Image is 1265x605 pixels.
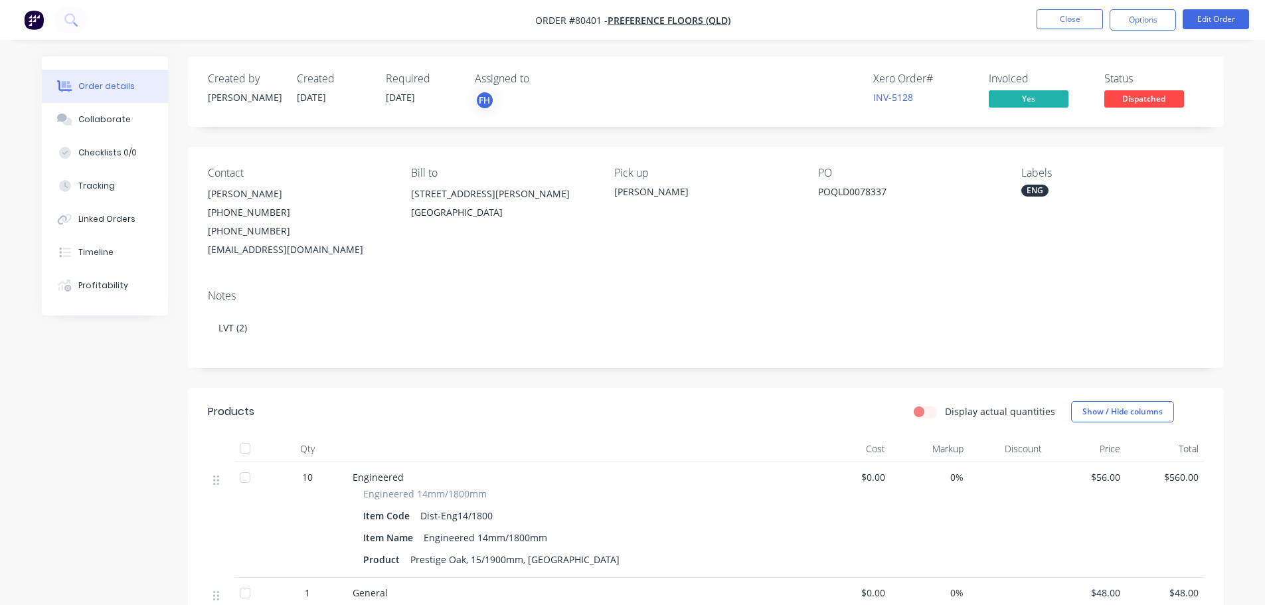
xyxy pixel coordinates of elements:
[1183,9,1249,29] button: Edit Order
[535,14,608,27] span: Order #80401 -
[42,136,168,169] button: Checklists 0/0
[818,185,984,203] div: POQLD0078337
[608,14,730,27] a: Preference Floors (QLD)
[268,436,347,462] div: Qty
[1126,436,1204,462] div: Total
[405,550,625,569] div: Prestige Oak, 15/1900mm, [GEOGRAPHIC_DATA]
[1053,586,1120,600] span: $48.00
[614,167,796,179] div: Pick up
[415,506,498,525] div: Dist-Eng14/1800
[363,506,415,525] div: Item Code
[1104,72,1204,85] div: Status
[78,180,115,192] div: Tracking
[475,90,495,110] button: FH
[989,90,1068,107] span: Yes
[305,586,310,600] span: 1
[42,103,168,136] button: Collaborate
[78,246,114,258] div: Timeline
[78,114,131,126] div: Collaborate
[42,169,168,203] button: Tracking
[42,236,168,269] button: Timeline
[945,404,1055,418] label: Display actual quantities
[411,185,593,203] div: [STREET_ADDRESS][PERSON_NAME]
[1104,90,1184,107] span: Dispatched
[353,586,388,599] span: General
[386,91,415,104] span: [DATE]
[78,80,135,92] div: Order details
[208,404,254,420] div: Products
[1110,9,1176,31] button: Options
[817,470,885,484] span: $0.00
[208,222,390,240] div: [PHONE_NUMBER]
[1053,470,1120,484] span: $56.00
[208,185,390,203] div: [PERSON_NAME]
[302,470,313,484] span: 10
[208,240,390,259] div: [EMAIL_ADDRESS][DOMAIN_NAME]
[42,203,168,236] button: Linked Orders
[1021,167,1203,179] div: Labels
[208,203,390,222] div: [PHONE_NUMBER]
[386,72,459,85] div: Required
[896,586,964,600] span: 0%
[297,72,370,85] div: Created
[78,147,137,159] div: Checklists 0/0
[42,269,168,302] button: Profitability
[208,185,390,259] div: [PERSON_NAME][PHONE_NUMBER][PHONE_NUMBER][EMAIL_ADDRESS][DOMAIN_NAME]
[896,470,964,484] span: 0%
[989,72,1088,85] div: Invoiced
[818,167,1000,179] div: PO
[1047,436,1126,462] div: Price
[363,528,418,547] div: Item Name
[873,91,913,104] a: INV-5128
[418,528,552,547] div: Engineered 14mm/1800mm
[24,10,44,30] img: Factory
[208,307,1204,348] div: LVT (2)
[78,213,135,225] div: Linked Orders
[969,436,1047,462] div: Discount
[42,70,168,103] button: Order details
[353,471,404,483] span: Engineered
[1131,586,1199,600] span: $48.00
[297,91,326,104] span: [DATE]
[208,290,1204,302] div: Notes
[411,203,593,222] div: [GEOGRAPHIC_DATA]
[208,167,390,179] div: Contact
[475,72,608,85] div: Assigned to
[812,436,890,462] div: Cost
[1131,470,1199,484] span: $560.00
[363,487,487,501] span: Engineered 14mm/1800mm
[411,167,593,179] div: Bill to
[208,72,281,85] div: Created by
[1037,9,1103,29] button: Close
[363,550,405,569] div: Product
[208,90,281,104] div: [PERSON_NAME]
[890,436,969,462] div: Markup
[1104,90,1184,110] button: Dispatched
[817,586,885,600] span: $0.00
[614,185,796,199] div: [PERSON_NAME]
[78,280,128,292] div: Profitability
[873,72,973,85] div: Xero Order #
[411,185,593,227] div: [STREET_ADDRESS][PERSON_NAME][GEOGRAPHIC_DATA]
[1071,401,1174,422] button: Show / Hide columns
[1021,185,1049,197] div: ENG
